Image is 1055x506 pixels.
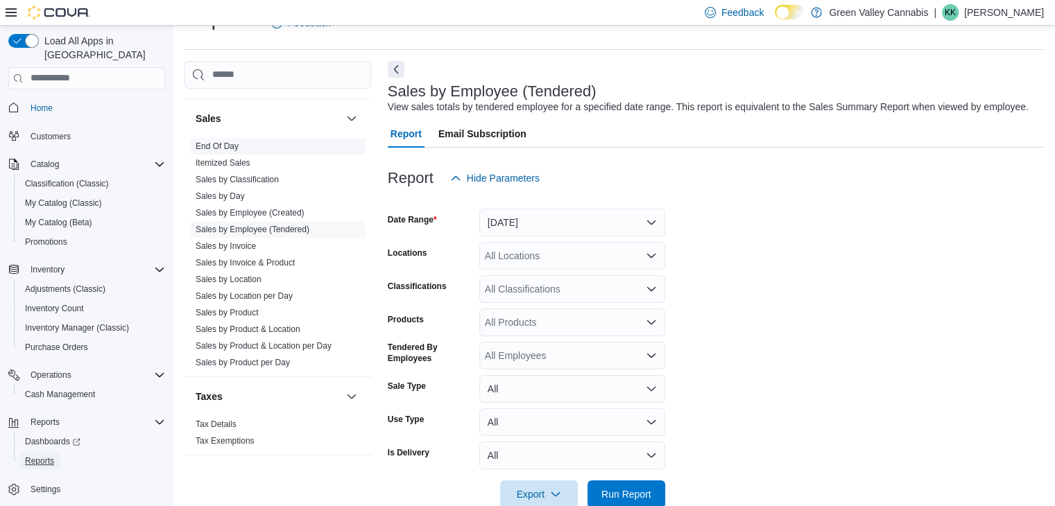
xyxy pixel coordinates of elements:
button: Settings [3,479,171,499]
label: Sale Type [388,381,426,392]
span: Operations [31,369,71,381]
span: Catalog [25,156,165,173]
span: Cash Management [25,389,95,400]
button: Open list of options [646,350,657,361]
button: Open list of options [646,317,657,328]
button: Inventory Count [14,299,171,318]
a: End Of Day [196,141,239,151]
span: Sales by Product & Location per Day [196,340,332,351]
span: Reports [19,453,165,469]
button: Sales [196,112,341,125]
button: Operations [3,365,171,385]
a: My Catalog (Beta) [19,214,98,231]
button: Catalog [25,156,65,173]
span: Dashboards [19,433,165,450]
span: Promotions [19,234,165,250]
button: Hide Parameters [445,164,545,192]
button: Inventory Manager (Classic) [14,318,171,338]
a: Promotions [19,234,73,250]
span: Tax Details [196,419,237,430]
label: Date Range [388,214,437,225]
span: Classification (Classic) [25,178,109,189]
button: Operations [25,367,77,383]
input: Dark Mode [775,5,804,19]
a: Sales by Location per Day [196,291,293,301]
button: Purchase Orders [14,338,171,357]
span: Run Report [601,487,651,501]
a: Tax Exemptions [196,436,255,446]
span: Load All Apps in [GEOGRAPHIC_DATA] [39,34,165,62]
a: Itemized Sales [196,158,250,168]
div: Sales [185,138,371,376]
label: Use Type [388,414,424,425]
button: All [479,375,665,403]
button: Inventory [25,261,70,278]
button: Taxes [196,390,341,403]
button: Home [3,98,171,118]
span: Reports [25,455,54,466]
span: Settings [25,480,165,498]
button: [DATE] [479,209,665,236]
span: Dashboards [25,436,80,447]
a: Sales by Invoice [196,241,256,251]
span: Report [391,120,422,148]
span: KK [945,4,956,21]
a: Inventory Manager (Classic) [19,320,135,336]
span: Sales by Employee (Tendered) [196,224,309,235]
span: Hide Parameters [467,171,540,185]
span: Purchase Orders [25,342,88,353]
span: Sales by Product per Day [196,357,290,368]
a: Sales by Product [196,308,259,317]
a: Dashboards [19,433,86,450]
span: My Catalog (Beta) [25,217,92,228]
button: Reports [3,412,171,432]
a: Sales by Classification [196,175,279,184]
span: Home [31,103,53,114]
span: Inventory [25,261,165,278]
button: Cash Management [14,385,171,404]
span: Email Subscription [438,120,526,148]
span: Settings [31,484,60,495]
a: Sales by Day [196,191,245,201]
a: Inventory Count [19,300,89,317]
span: Promotions [25,236,67,247]
h3: Taxes [196,390,223,403]
span: Sales by Employee (Created) [196,207,305,218]
a: Customers [25,128,76,145]
button: Inventory [3,260,171,279]
a: Adjustments (Classic) [19,281,111,297]
span: Inventory Count [19,300,165,317]
a: Purchase Orders [19,339,94,356]
button: Adjustments (Classic) [14,279,171,299]
button: Classification (Classic) [14,174,171,193]
h3: Sales by Employee (Tendered) [388,83,597,100]
span: Sales by Day [196,191,245,202]
span: Inventory [31,264,65,275]
a: Home [25,100,58,116]
a: Sales by Product & Location per Day [196,341,332,351]
div: View sales totals by tendered employee for a specified date range. This report is equivalent to t... [388,100,1029,114]
span: Inventory Count [25,303,84,314]
span: Adjustments (Classic) [25,283,105,295]
button: Next [388,61,404,78]
span: Home [25,99,165,116]
span: My Catalog (Beta) [19,214,165,231]
button: Open list of options [646,250,657,261]
button: Taxes [343,388,360,405]
button: Reports [14,451,171,471]
button: Open list of options [646,283,657,295]
div: Katie Kerr [942,4,959,21]
span: Inventory Manager (Classic) [25,322,129,333]
span: Purchase Orders [19,339,165,356]
span: Customers [25,128,165,145]
a: Sales by Location [196,274,261,284]
button: All [479,408,665,436]
h3: Report [388,170,434,186]
span: Reports [25,414,165,430]
span: Adjustments (Classic) [19,281,165,297]
span: Classification (Classic) [19,175,165,192]
a: Sales by Invoice & Product [196,258,295,268]
a: Sales by Product per Day [196,358,290,367]
a: Sales by Employee (Tendered) [196,225,309,234]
